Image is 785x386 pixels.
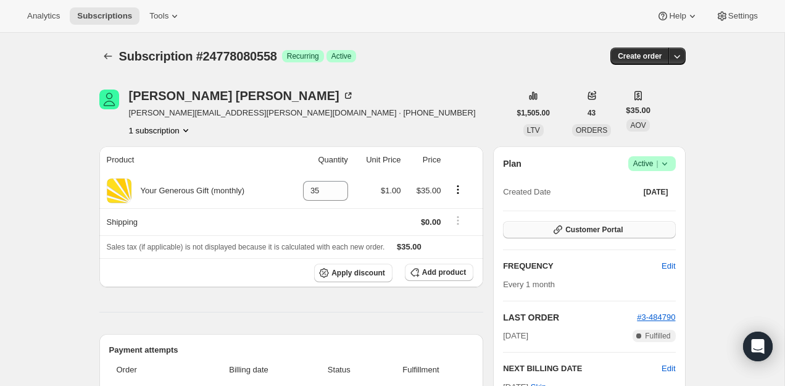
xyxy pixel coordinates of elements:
[27,11,60,21] span: Analytics
[633,157,671,170] span: Active
[645,331,670,341] span: Fulfilled
[107,178,131,203] img: product img
[99,90,119,109] span: Leland Werner
[109,356,192,384] th: Order
[565,225,623,235] span: Customer Portal
[662,363,675,375] button: Edit
[129,124,192,136] button: Product actions
[99,146,286,174] th: Product
[109,344,474,356] h2: Payment attempts
[77,11,132,21] span: Subscriptions
[119,49,277,63] span: Subscription #24778080558
[654,256,683,276] button: Edit
[448,183,468,196] button: Product actions
[503,221,675,238] button: Customer Portal
[99,48,117,65] button: Subscriptions
[310,364,368,376] span: Status
[610,48,669,65] button: Create order
[352,146,405,174] th: Unit Price
[662,260,675,272] span: Edit
[448,214,468,227] button: Shipping actions
[142,7,188,25] button: Tools
[630,121,646,130] span: AOV
[527,126,540,135] span: LTV
[618,51,662,61] span: Create order
[510,104,557,122] button: $1,505.00
[588,108,596,118] span: 43
[644,187,668,197] span: [DATE]
[70,7,139,25] button: Subscriptions
[636,183,676,201] button: [DATE]
[405,264,473,281] button: Add product
[503,311,637,324] h2: LAST ORDER
[287,51,319,61] span: Recurring
[649,7,705,25] button: Help
[503,280,555,289] span: Every 1 month
[503,186,550,198] span: Created Date
[708,7,765,25] button: Settings
[195,364,302,376] span: Billing date
[397,242,422,251] span: $35.00
[99,208,286,235] th: Shipping
[626,104,650,117] span: $35.00
[131,185,245,197] div: Your Generous Gift (monthly)
[743,332,773,361] div: Open Intercom Messenger
[503,157,521,170] h2: Plan
[637,313,675,322] a: #3-484790
[286,146,352,174] th: Quantity
[422,267,466,277] span: Add product
[503,260,662,272] h2: FREQUENCY
[576,126,607,135] span: ORDERS
[129,90,354,102] div: [PERSON_NAME] [PERSON_NAME]
[637,311,675,324] button: #3-484790
[517,108,550,118] span: $1,505.00
[728,11,758,21] span: Settings
[314,264,392,282] button: Apply discount
[376,364,467,376] span: Fulfillment
[20,7,67,25] button: Analytics
[331,51,352,61] span: Active
[331,268,385,278] span: Apply discount
[503,363,662,375] h2: NEXT BILLING DATE
[580,104,603,122] button: 43
[405,146,445,174] th: Price
[421,217,441,227] span: $0.00
[381,186,401,195] span: $1.00
[107,243,385,251] span: Sales tax (if applicable) is not displayed because it is calculated with each new order.
[503,330,528,342] span: [DATE]
[149,11,168,21] span: Tools
[669,11,686,21] span: Help
[417,186,441,195] span: $35.00
[656,159,658,169] span: |
[129,107,476,119] span: [PERSON_NAME][EMAIL_ADDRESS][PERSON_NAME][DOMAIN_NAME] · [PHONE_NUMBER]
